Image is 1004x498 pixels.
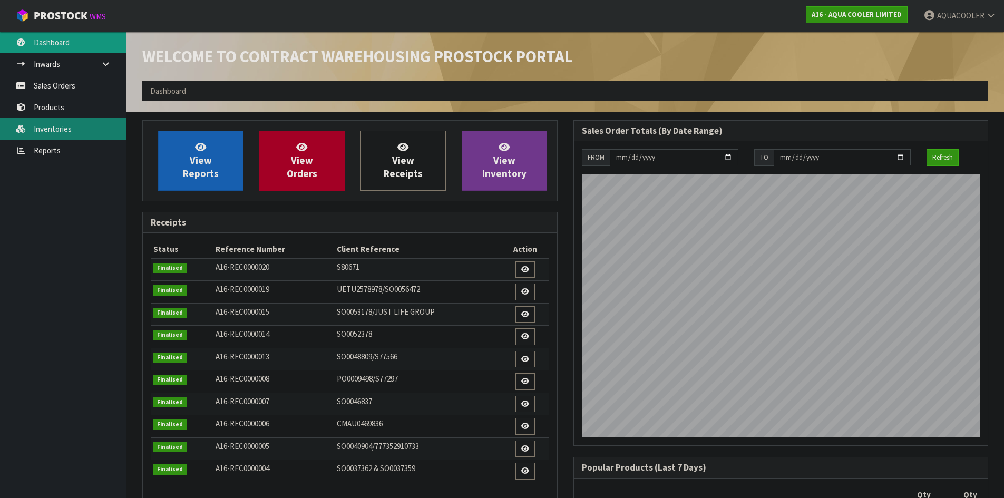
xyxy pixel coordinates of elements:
[16,9,29,22] img: cube-alt.png
[337,374,398,384] span: PO0009498/S77297
[259,131,345,191] a: ViewOrders
[213,241,334,258] th: Reference Number
[90,12,106,22] small: WMS
[216,418,269,428] span: A16-REC0000006
[216,374,269,384] span: A16-REC0000008
[216,441,269,451] span: A16-REC0000005
[153,330,187,340] span: Finalised
[927,149,959,166] button: Refresh
[142,46,573,67] span: Welcome to Contract Warehousing ProStock Portal
[337,418,383,428] span: CMAU0469836
[337,351,397,362] span: SO0048809/S77566
[153,308,187,318] span: Finalised
[937,11,984,21] span: AQUACOOLER
[337,329,372,339] span: SO0052378
[153,464,187,475] span: Finalised
[334,241,502,258] th: Client Reference
[287,141,317,180] span: View Orders
[754,149,774,166] div: TO
[158,131,243,191] a: ViewReports
[337,307,435,317] span: SO0053178/JUST LIFE GROUP
[153,419,187,430] span: Finalised
[151,241,213,258] th: Status
[482,141,527,180] span: View Inventory
[360,131,446,191] a: ViewReceipts
[216,463,269,473] span: A16-REC0000004
[337,441,419,451] span: SO0040904/777352910733
[216,396,269,406] span: A16-REC0000007
[216,284,269,294] span: A16-REC0000019
[582,149,610,166] div: FROM
[216,329,269,339] span: A16-REC0000014
[151,218,549,228] h3: Receipts
[582,463,980,473] h3: Popular Products (Last 7 Days)
[337,396,372,406] span: SO0046837
[153,353,187,363] span: Finalised
[216,262,269,272] span: A16-REC0000020
[153,375,187,385] span: Finalised
[153,285,187,296] span: Finalised
[216,351,269,362] span: A16-REC0000013
[582,126,980,136] h3: Sales Order Totals (By Date Range)
[216,307,269,317] span: A16-REC0000015
[34,9,87,23] span: ProStock
[153,442,187,453] span: Finalised
[337,262,359,272] span: S80671
[153,397,187,408] span: Finalised
[462,131,547,191] a: ViewInventory
[150,86,186,96] span: Dashboard
[153,263,187,274] span: Finalised
[183,141,219,180] span: View Reports
[337,284,420,294] span: UETU2578978/SO0056472
[337,463,415,473] span: SO0037362 & SO0037359
[384,141,423,180] span: View Receipts
[502,241,549,258] th: Action
[812,10,902,19] strong: A16 - AQUA COOLER LIMITED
